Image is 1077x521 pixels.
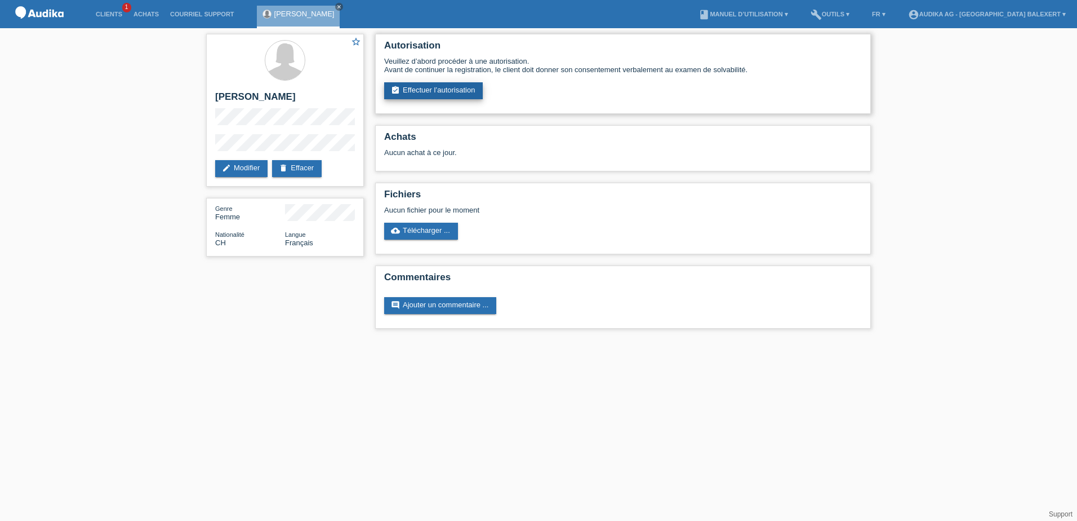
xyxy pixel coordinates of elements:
[384,206,728,214] div: Aucun fichier pour le moment
[391,226,400,235] i: cloud_upload
[693,11,793,17] a: bookManuel d’utilisation ▾
[336,4,342,10] i: close
[811,9,822,20] i: build
[215,91,355,108] h2: [PERSON_NAME]
[274,10,335,18] a: [PERSON_NAME]
[215,160,268,177] a: editModifier
[128,11,164,17] a: Achats
[698,9,710,20] i: book
[384,223,458,240] a: cloud_uploadTélécharger ...
[90,11,128,17] a: Clients
[215,205,233,212] span: Genre
[384,148,862,165] div: Aucun achat à ce jour.
[391,301,400,310] i: comment
[215,239,226,247] span: Suisse
[384,40,862,57] h2: Autorisation
[384,272,862,289] h2: Commentaires
[384,82,483,99] a: assignment_turned_inEffectuer l’autorisation
[122,3,131,12] span: 1
[384,131,862,148] h2: Achats
[391,86,400,95] i: assignment_turned_in
[285,239,313,247] span: Français
[384,189,862,206] h2: Fichiers
[279,164,288,173] i: delete
[215,204,285,221] div: Femme
[222,164,231,173] i: edit
[351,37,361,47] i: star_border
[866,11,891,17] a: FR ▾
[384,57,862,74] div: Veuillez d’abord procéder à une autorisation. Avant de continuer la registration, le client doit ...
[1049,510,1072,518] a: Support
[164,11,239,17] a: Courriel Support
[351,37,361,48] a: star_border
[902,11,1071,17] a: account_circleAudika AG - [GEOGRAPHIC_DATA] Balexert ▾
[11,22,68,30] a: POS — MF Group
[215,231,244,238] span: Nationalité
[272,160,322,177] a: deleteEffacer
[384,297,496,314] a: commentAjouter un commentaire ...
[805,11,855,17] a: buildOutils ▾
[285,231,306,238] span: Langue
[335,3,343,11] a: close
[908,9,919,20] i: account_circle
